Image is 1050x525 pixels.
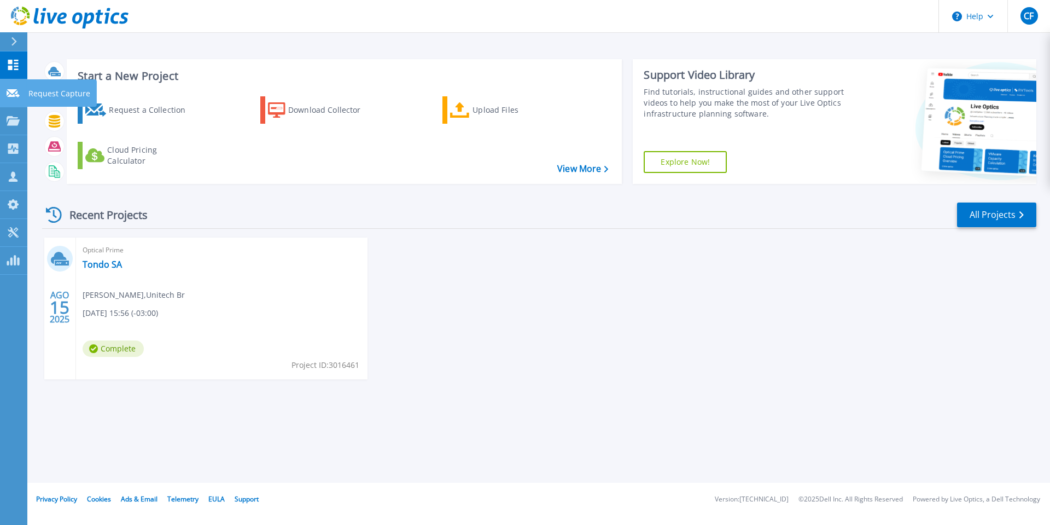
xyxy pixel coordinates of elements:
div: Upload Files [472,99,560,121]
span: Optical Prime [83,244,361,256]
a: Privacy Policy [36,494,77,504]
a: View More [557,164,608,174]
div: Request a Collection [109,99,196,121]
a: Explore Now! [644,151,727,173]
a: All Projects [957,203,1036,227]
div: AGO 2025 [49,287,70,327]
a: Support [235,494,259,504]
li: © 2025 Dell Inc. All Rights Reserved [798,496,903,503]
span: [PERSON_NAME] , Unitech Br [83,289,185,301]
div: Cloud Pricing Calculator [107,145,195,166]
div: Recent Projects [42,201,162,228]
span: Project ID: 3016461 [291,359,359,371]
a: Cookies [87,494,111,504]
a: Download Collector [260,96,382,124]
p: Request Capture [28,79,90,108]
div: Support Video Library [644,68,849,82]
h3: Start a New Project [78,70,608,82]
a: Tondo SA [83,259,122,270]
a: Cloud Pricing Calculator [78,142,200,169]
span: Complete [83,341,144,357]
a: EULA [208,494,225,504]
div: Download Collector [288,99,376,121]
a: Telemetry [167,494,199,504]
span: [DATE] 15:56 (-03:00) [83,307,158,319]
span: CF [1024,11,1034,20]
a: Request a Collection [78,96,200,124]
div: Find tutorials, instructional guides and other support videos to help you make the most of your L... [644,86,849,119]
a: Ads & Email [121,494,157,504]
a: Upload Files [442,96,564,124]
li: Version: [TECHNICAL_ID] [715,496,789,503]
li: Powered by Live Optics, a Dell Technology [913,496,1040,503]
span: 15 [50,303,69,312]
